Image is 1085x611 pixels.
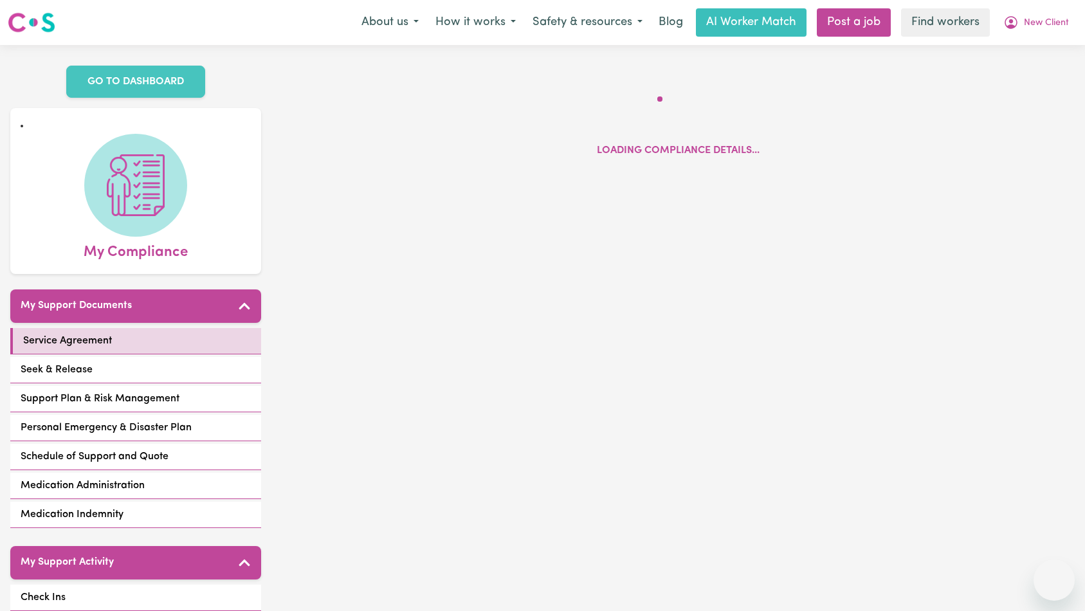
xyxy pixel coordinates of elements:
span: Support Plan & Risk Management [21,391,179,406]
a: Medication Indemnity [10,502,261,528]
button: About us [353,9,427,36]
span: Medication Indemnity [21,507,123,522]
button: My Support Documents [10,289,261,323]
span: Schedule of Support and Quote [21,449,169,464]
span: Medication Administration [21,478,145,493]
a: Schedule of Support and Quote [10,444,261,470]
a: Personal Emergency & Disaster Plan [10,415,261,441]
iframe: Button to launch messaging window [1034,560,1075,601]
span: Seek & Release [21,362,93,378]
a: Blog [651,8,691,37]
a: AI Worker Match [696,8,807,37]
a: Post a job [817,8,891,37]
span: Service Agreement [23,333,112,349]
a: GO TO DASHBOARD [66,66,205,98]
a: My Compliance [21,134,251,264]
p: Loading compliance details... [597,143,760,158]
a: Check Ins [10,585,261,611]
img: Careseekers logo [8,11,55,34]
a: Careseekers logo [8,8,55,37]
span: My Compliance [84,237,188,264]
a: Medication Administration [10,473,261,499]
span: Check Ins [21,590,66,605]
h5: My Support Activity [21,556,114,569]
button: My Support Activity [10,546,261,579]
button: Safety & resources [524,9,651,36]
a: Find workers [901,8,990,37]
span: New Client [1024,16,1069,30]
button: My Account [995,9,1077,36]
a: Support Plan & Risk Management [10,386,261,412]
h5: My Support Documents [21,300,132,312]
button: How it works [427,9,524,36]
span: Personal Emergency & Disaster Plan [21,420,192,435]
a: Seek & Release [10,357,261,383]
a: Service Agreement [10,328,261,354]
